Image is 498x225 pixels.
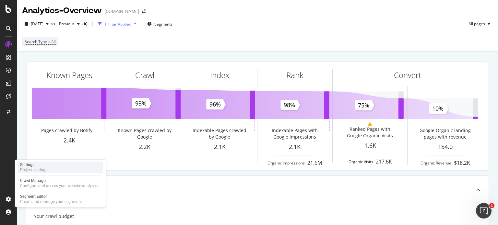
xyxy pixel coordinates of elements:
[145,19,175,29] button: Segments
[48,39,50,44] span: =
[20,194,82,199] div: Segment Editor
[31,21,43,27] span: 2025 Aug. 31st
[154,21,172,27] span: Segments
[18,177,103,189] a: Crawl ManagerConfigure and access your website analyses
[210,70,229,81] div: Index
[191,127,248,140] div: Indexable Pages crawled by Google
[22,19,51,29] button: [DATE]
[489,203,494,208] span: 1
[20,183,98,188] div: Configure and access your website analyses
[286,70,303,81] div: Rank
[142,9,146,14] div: arrow-right-arrow-left
[41,127,92,134] div: Pages crawled by Botify
[307,159,322,167] div: 21.6M
[25,39,47,44] span: Search Type
[20,167,47,173] div: Project settings
[257,143,332,151] div: 2.1K
[20,162,47,167] div: Settings
[182,143,257,151] div: 2.1K
[34,213,74,219] div: Your crawl budget
[107,143,182,151] div: 2.2K
[51,37,56,46] span: All
[104,8,139,15] div: [DOMAIN_NAME]
[18,162,103,173] a: SettingsProject settings
[20,199,82,204] div: Create and manage your segments
[135,70,154,81] div: Crawl
[18,193,103,205] a: Segment EditorCreate and manage your segments
[56,21,75,27] span: Previous
[56,19,82,29] button: Previous
[32,136,107,145] div: 2.4K
[466,19,493,29] button: All pages
[116,127,173,140] div: Known Pages crawled by Google
[267,160,305,166] div: Organic Impressions
[267,127,323,140] div: Indexable Pages with Google Impressions
[476,203,492,219] iframe: Intercom live chat
[95,19,139,29] button: 1 Filter Applied
[466,21,485,27] span: All pages
[104,21,131,27] div: 1 Filter Applied
[51,21,56,27] span: vs
[22,5,102,16] div: Analytics - Overview
[20,178,98,183] div: Crawl Manager
[46,70,92,81] div: Known Pages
